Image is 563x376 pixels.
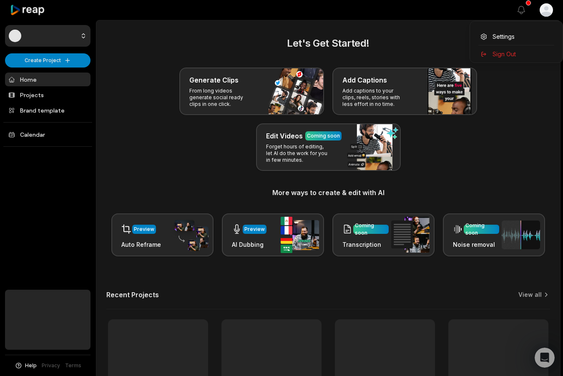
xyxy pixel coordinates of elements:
[307,132,340,140] div: Coming soon
[121,240,161,249] h3: Auto Reframe
[502,221,540,249] img: noise_removal.png
[5,128,90,141] a: Calendar
[5,103,90,117] a: Brand template
[5,53,90,68] button: Create Project
[134,226,154,233] div: Preview
[535,348,555,368] iframe: Intercom live chat
[170,219,209,251] img: auto_reframe.png
[281,217,319,253] img: ai_dubbing.png
[493,50,516,58] span: Sign Out
[453,240,499,249] h3: Noise removal
[244,226,265,233] div: Preview
[342,75,387,85] h3: Add Captions
[518,291,542,299] a: View all
[106,188,550,198] h3: More ways to create & edit with AI
[355,222,387,237] div: Coming soon
[342,240,389,249] h3: Transcription
[5,88,90,102] a: Projects
[42,362,60,369] a: Privacy
[25,362,37,369] span: Help
[391,217,430,253] img: transcription.png
[106,36,550,51] h2: Let's Get Started!
[189,88,254,108] p: From long videos generate social ready clips in one click.
[465,222,498,237] div: Coming soon
[106,291,159,299] h2: Recent Projects
[266,143,331,163] p: Forget hours of editing, let AI do the work for you in few minutes.
[266,131,303,141] h3: Edit Videos
[65,362,81,369] a: Terms
[189,75,239,85] h3: Generate Clips
[493,32,515,41] span: Settings
[232,240,266,249] h3: AI Dubbing
[5,73,90,86] a: Home
[342,88,407,108] p: Add captions to your clips, reels, stories with less effort in no time.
